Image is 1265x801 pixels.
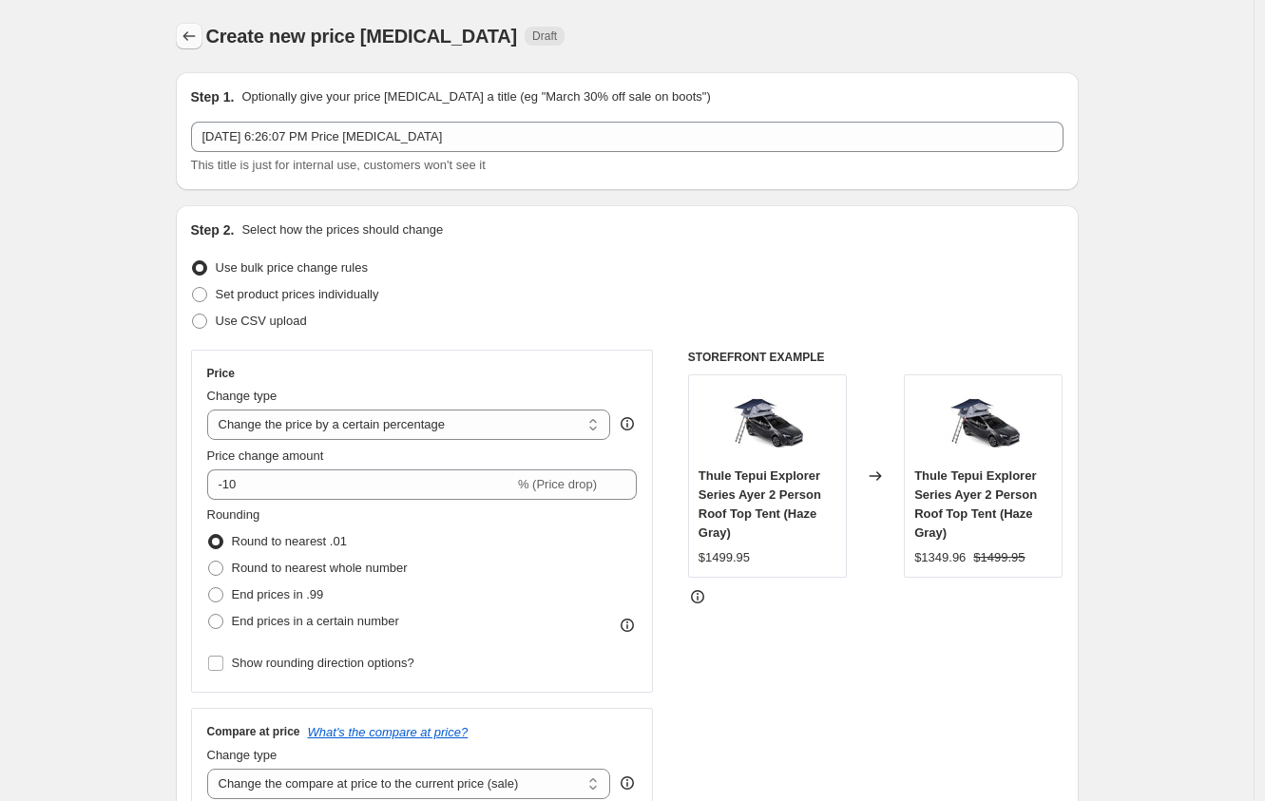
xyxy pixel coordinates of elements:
button: Price change jobs [176,23,202,49]
div: help [618,414,637,433]
span: Change type [207,389,278,403]
span: Set product prices individually [216,287,379,301]
span: Create new price [MEDICAL_DATA] [206,26,518,47]
span: This title is just for internal use, customers won't see it [191,158,486,172]
span: Price change amount [207,448,324,463]
img: TTExplorer2-7_0e7832dc-40f1-4f4b-927a-5907d49b736d_80x.jpg [946,385,1022,461]
input: -15 [207,469,514,500]
span: Use bulk price change rules [216,260,368,275]
span: % (Price drop) [518,477,597,491]
div: $1349.96 [914,548,966,567]
input: 30% off holiday sale [191,122,1064,152]
img: TTExplorer2-7_0e7832dc-40f1-4f4b-927a-5907d49b736d_80x.jpg [729,385,805,461]
span: Thule Tepui Explorer Series Ayer 2 Person Roof Top Tent (Haze Gray) [699,468,821,540]
div: $1499.95 [699,548,750,567]
span: Round to nearest .01 [232,534,347,548]
button: What's the compare at price? [308,725,469,739]
span: Show rounding direction options? [232,656,414,670]
span: Change type [207,748,278,762]
h3: Price [207,366,235,381]
strike: $1499.95 [973,548,1025,567]
p: Select how the prices should change [241,220,443,239]
h2: Step 1. [191,87,235,106]
span: Rounding [207,507,260,522]
h3: Compare at price [207,724,300,739]
span: End prices in a certain number [232,614,399,628]
span: Round to nearest whole number [232,561,408,575]
span: Thule Tepui Explorer Series Ayer 2 Person Roof Top Tent (Haze Gray) [914,468,1037,540]
h2: Step 2. [191,220,235,239]
p: Optionally give your price [MEDICAL_DATA] a title (eg "March 30% off sale on boots") [241,87,710,106]
span: End prices in .99 [232,587,324,601]
div: help [618,773,637,792]
span: Use CSV upload [216,314,307,328]
span: Draft [532,29,557,44]
h6: STOREFRONT EXAMPLE [688,350,1064,365]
